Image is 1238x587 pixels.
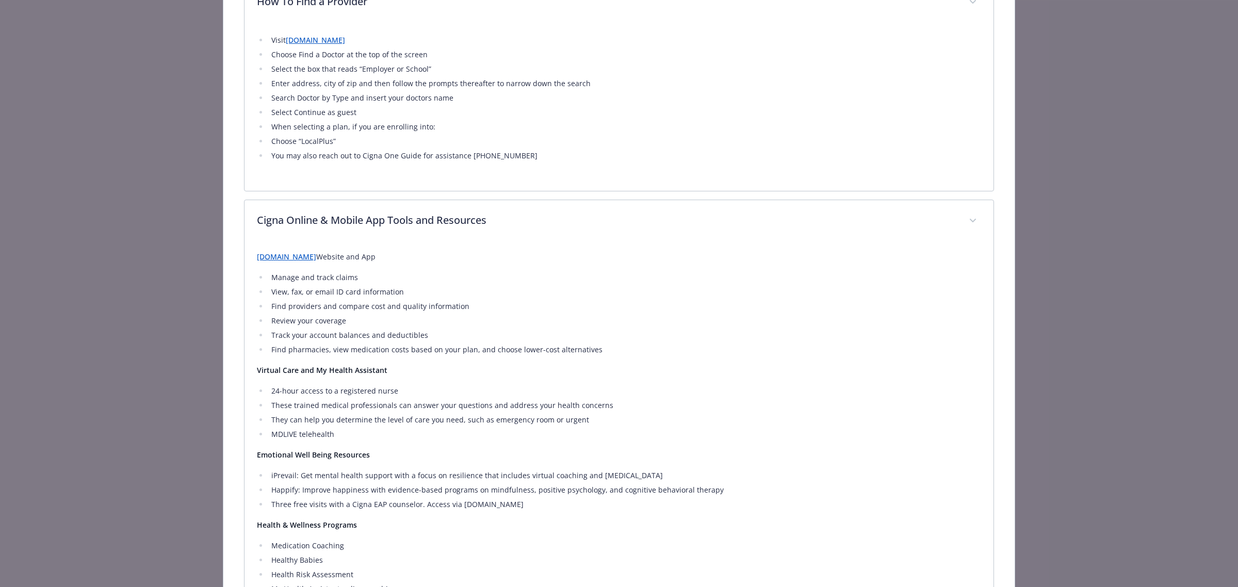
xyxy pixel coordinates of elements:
li: Select the box that reads “Employer or School” [268,63,981,75]
li: iPrevail: Get mental health support with a focus on resilience that includes virtual coaching and... [268,469,981,482]
div: Cigna Online & Mobile App Tools and Resources [245,200,993,242]
li: Review your coverage [268,315,981,327]
li: Find providers and compare cost and quality information [268,300,981,313]
p: Cigna Online & Mobile App Tools and Resources [257,213,956,228]
a: [DOMAIN_NAME] [286,35,345,45]
li: These trained medical professionals can answer your questions and address your health concerns [268,399,981,412]
strong: Emotional Well Being Resources [257,450,370,460]
li: Visit [268,34,981,46]
li: Select Continue as guest [268,106,981,119]
strong: Health & Wellness Programs [257,520,357,530]
li: Health Risk Assessment [268,568,981,581]
li: MDLIVE telehealth [268,428,981,441]
li: Healthy Babies [268,554,981,566]
p: Website and App [257,251,981,263]
li: Medication Coaching [268,540,981,552]
li: Manage and track claims [268,271,981,284]
li: Three free visits with a Cigna EAP counselor. Access via [DOMAIN_NAME] [268,498,981,511]
li: Enter address, city of zip and then follow the prompts thereafter to narrow down the search [268,77,981,90]
a: [DOMAIN_NAME] [257,252,316,262]
li: Find pharmacies, view medication costs based on your plan, and choose lower-cost alternatives [268,344,981,356]
strong: Virtual Care and My Health Assistant [257,365,387,375]
li: They can help you determine the level of care you need, such as emergency room or urgent [268,414,981,426]
li: Choose Find a Doctor at the top of the screen [268,48,981,61]
li: Choose “LocalPlus” [268,135,981,148]
li: View, fax, or email ID card information [268,286,981,298]
li: Track your account balances and deductibles [268,329,981,341]
div: How To Find a Provider [245,24,993,191]
li: Happify: Improve happiness with evidence-based programs on mindfulness, positive psychology, and ... [268,484,981,496]
li: When selecting a plan, if you are enrolling into: [268,121,981,133]
li: Search Doctor by Type and insert your doctors name [268,92,981,104]
li: 24-hour access to a registered nurse [268,385,981,397]
li: You may also reach out to Cigna One Guide for assistance [PHONE_NUMBER] [268,150,981,162]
